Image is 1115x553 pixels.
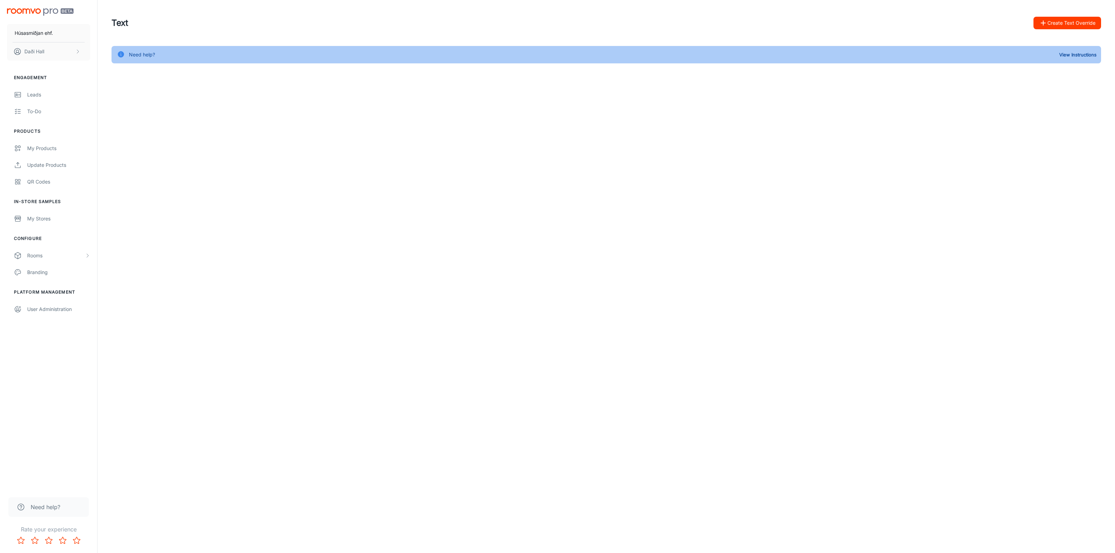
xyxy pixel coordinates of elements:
button: Daði Hall [7,42,90,61]
div: Need help? [129,48,155,61]
img: Roomvo PRO Beta [7,8,74,16]
p: Húsasmiðjan ehf. [15,29,53,37]
p: Daði Hall [24,48,44,55]
h1: Text [111,17,128,29]
button: View Instructions [1058,49,1098,60]
div: Leads [27,91,90,99]
button: Create Text Override [1033,17,1101,29]
button: Húsasmiðjan ehf. [7,24,90,42]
